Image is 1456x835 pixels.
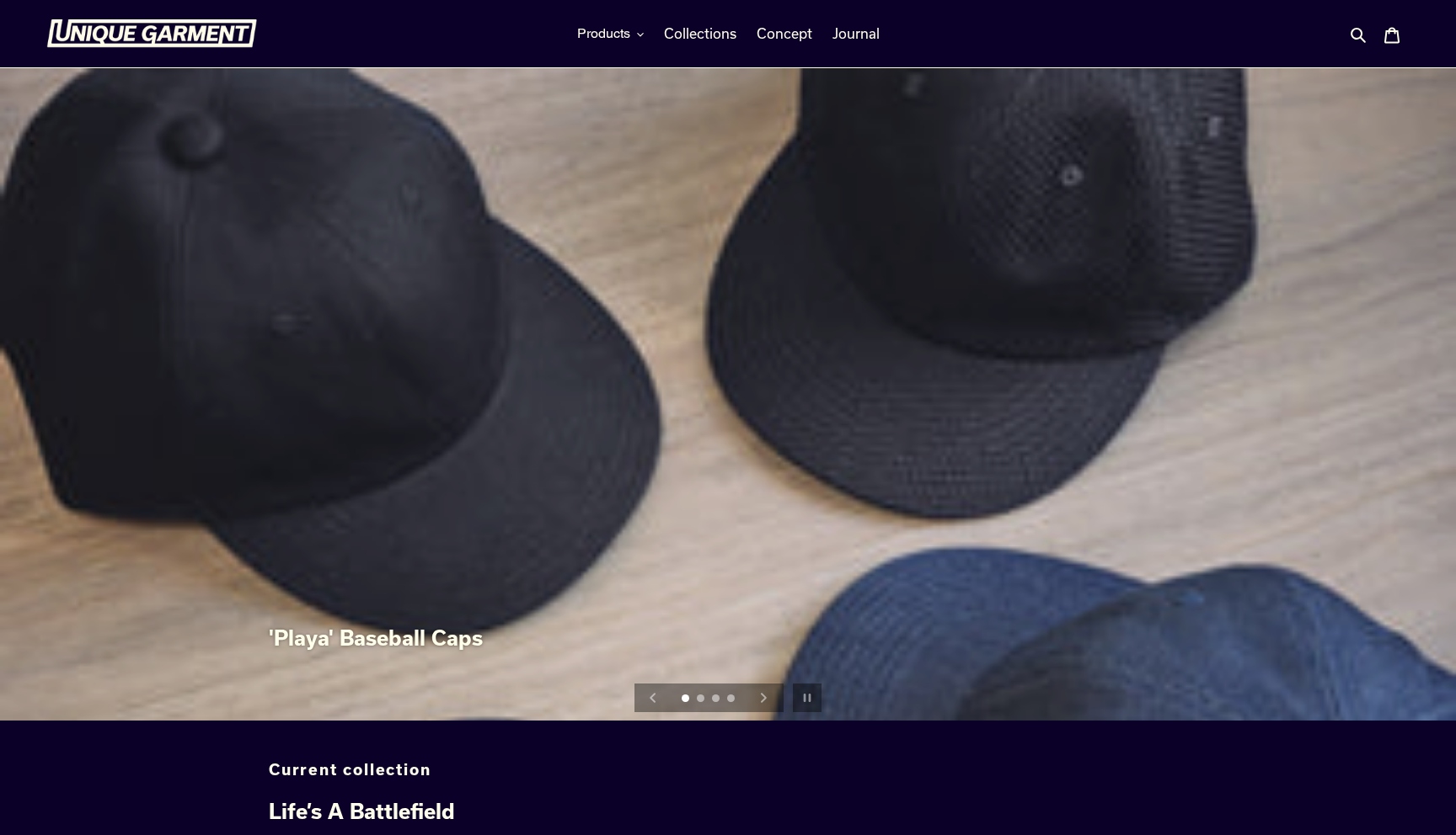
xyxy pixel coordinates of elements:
[664,25,736,42] span: Collections
[269,625,483,650] span: 'Playa' Baseball Caps
[712,694,722,705] a: Load slide 3
[269,800,1187,824] h4: Life’s A Battlefield
[697,694,707,705] a: Load slide 2
[727,694,737,705] a: Load slide 4
[577,25,630,42] span: Products
[46,19,257,48] img: Unique Garment
[682,694,692,705] a: Load slide 1
[569,21,652,46] button: Products
[757,25,812,42] span: Concept
[745,679,782,716] button: Next slide
[824,21,888,46] a: Journal
[656,21,745,46] a: Collections
[832,25,880,42] span: Journal
[748,21,821,46] a: Concept
[269,761,1187,779] h4: Current collection
[634,679,672,716] button: Previous slide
